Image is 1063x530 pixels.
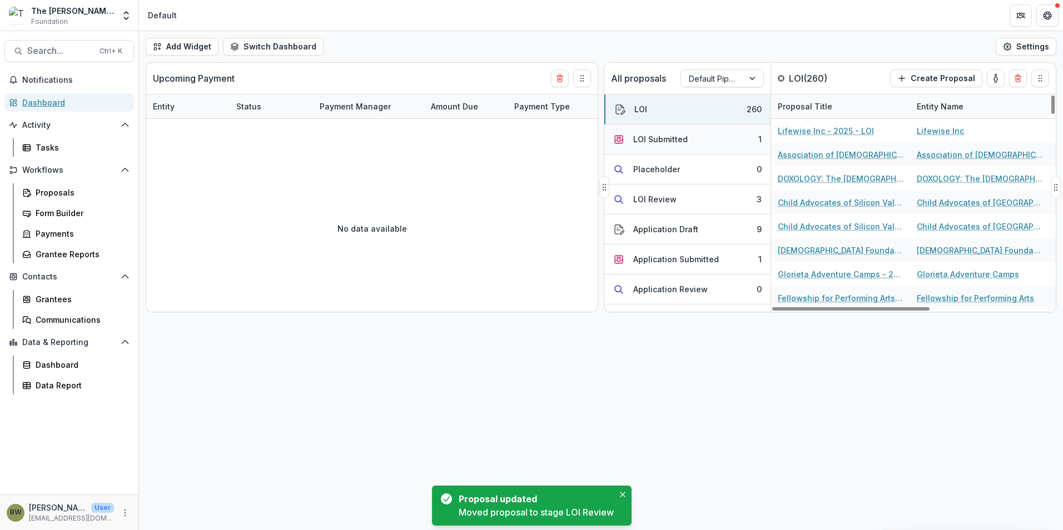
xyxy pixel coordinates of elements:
[611,72,666,85] p: All proposals
[118,506,132,519] button: More
[424,94,508,118] div: Amount Due
[18,138,134,157] a: Tasks
[551,69,569,87] button: Delete card
[36,142,125,153] div: Tasks
[143,7,181,23] nav: breadcrumb
[757,193,762,205] div: 3
[4,268,134,286] button: Open Contacts
[459,506,614,519] div: Moved proposal to stage LOI Review
[758,253,762,265] div: 1
[223,38,324,56] button: Switch Dashboard
[917,173,1042,184] a: DOXOLOGY: The [DEMOGRAPHIC_DATA] Center for Spiritual Care and Counsel
[36,314,125,326] div: Communications
[771,94,910,118] div: Proposal Title
[604,184,771,214] button: LOI Review3
[778,292,903,304] a: Fellowship for Performing Arts - 2025 - LOI
[778,197,903,208] a: Child Advocates of Silicon Valley - 2025 - LOI
[758,133,762,145] div: 1
[508,94,591,118] div: Payment Type
[36,187,125,198] div: Proposals
[313,94,424,118] div: Payment Manager
[633,223,698,235] div: Application Draft
[36,228,125,239] div: Payments
[18,356,134,374] a: Dashboard
[146,101,181,112] div: Entity
[917,292,1034,304] a: Fellowship for Performing Arts
[22,121,116,130] span: Activity
[604,244,771,274] button: Application Submitted1
[633,253,719,265] div: Application Submitted
[633,163,680,175] div: Placeholder
[573,69,591,87] button: Drag
[18,183,134,202] a: Proposals
[18,290,134,308] a: Grantees
[616,488,629,501] button: Close
[22,338,116,347] span: Data & Reporting
[1031,69,1049,87] button: Drag
[917,221,1042,232] a: Child Advocates of [GEOGRAPHIC_DATA]
[604,94,771,124] button: LOI260
[18,245,134,263] a: Grantee Reports
[757,163,762,175] div: 0
[599,176,609,198] button: Drag
[591,94,674,118] div: Due Date
[778,268,903,280] a: Glorieta Adventure Camps - 2025 - LOI
[424,101,485,112] div: Amount Due
[917,268,1019,280] a: Glorieta Adventure Camps
[778,221,903,232] a: Child Advocates of Silicon Valley - 2025 - LOI
[146,38,218,56] button: Add Widget
[18,224,134,243] a: Payments
[633,283,708,295] div: Application Review
[36,207,125,219] div: Form Builder
[757,223,762,235] div: 9
[31,5,114,17] div: The [PERSON_NAME] Foundation
[9,7,27,24] img: The Bolick Foundation
[604,154,771,184] button: Placeholder0
[10,509,22,516] div: Blair White
[1036,4,1059,27] button: Get Help
[22,76,130,85] span: Notifications
[29,502,87,513] p: [PERSON_NAME]
[778,173,903,184] a: DOXOLOGY: The [DEMOGRAPHIC_DATA] Center for Spiritual Care and Counsel - 2025 - LOI
[146,94,230,118] div: Entity
[910,101,970,112] div: Entity Name
[1051,176,1061,198] button: Drag
[230,101,268,112] div: Status
[22,272,116,282] span: Contacts
[778,125,874,137] a: Lifewise Inc - 2025 - LOI
[31,17,68,27] span: Foundation
[778,244,903,256] a: [DEMOGRAPHIC_DATA] Foundation for the Holy Land - 2025 - LOI
[27,46,93,56] span: Search...
[508,101,577,112] div: Payment Type
[987,69,1005,87] button: toggle-assigned-to-me
[591,101,640,112] div: Due Date
[778,149,903,161] a: Association of [DEMOGRAPHIC_DATA] to Advance the [DEMOGRAPHIC_DATA] - 2025 - LOI
[747,103,762,115] div: 260
[22,166,116,175] span: Workflows
[18,376,134,394] a: Data Report
[789,72,872,85] p: LOI ( 260 )
[18,204,134,222] a: Form Builder
[910,94,1049,118] div: Entity Name
[230,94,313,118] div: Status
[4,333,134,351] button: Open Data & Reporting
[313,101,398,112] div: Payment Manager
[29,513,114,523] p: [EMAIL_ADDRESS][DOMAIN_NAME]
[337,223,407,234] p: No data available
[4,93,134,112] a: Dashboard
[118,4,134,27] button: Open entity switcher
[4,116,134,134] button: Open Activity
[36,379,125,391] div: Data Report
[633,193,677,205] div: LOI Review
[1009,69,1027,87] button: Delete card
[91,503,114,513] p: User
[890,69,982,87] button: Create Proposal
[459,492,609,506] div: Proposal updated
[771,101,839,112] div: Proposal Title
[917,125,964,137] a: Lifewise Inc
[1010,4,1032,27] button: Partners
